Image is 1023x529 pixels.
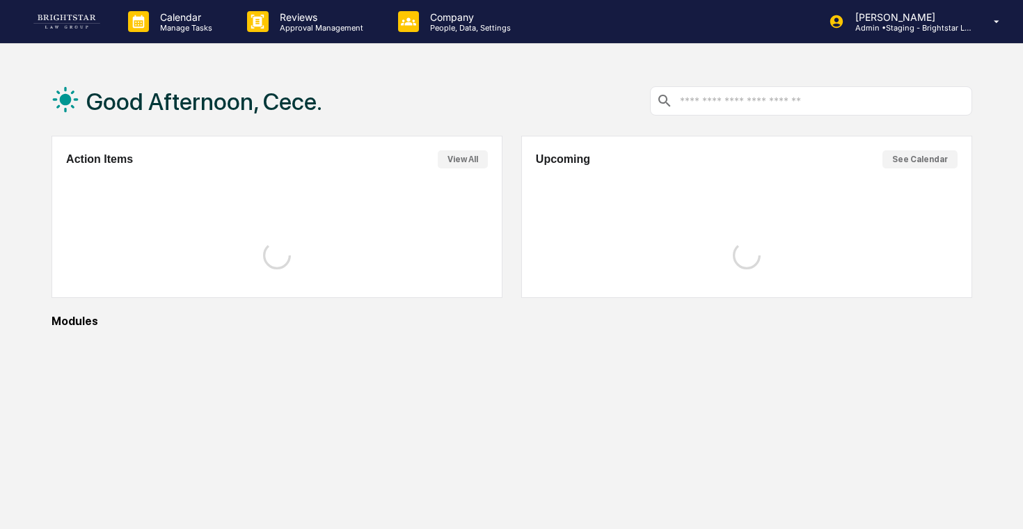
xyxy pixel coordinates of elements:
div: Modules [51,315,972,328]
h2: Upcoming [536,153,590,166]
p: Approval Management [269,23,370,33]
p: Admin • Staging - Brightstar Law Group [844,23,974,33]
p: Manage Tasks [149,23,219,33]
p: Calendar [149,11,219,23]
p: [PERSON_NAME] [844,11,974,23]
button: View All [438,150,488,168]
button: See Calendar [882,150,958,168]
h2: Action Items [66,153,133,166]
p: Company [419,11,518,23]
img: logo [33,15,100,29]
h1: Good Afternoon, Cece. [86,88,322,116]
p: People, Data, Settings [419,23,518,33]
p: Reviews [269,11,370,23]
